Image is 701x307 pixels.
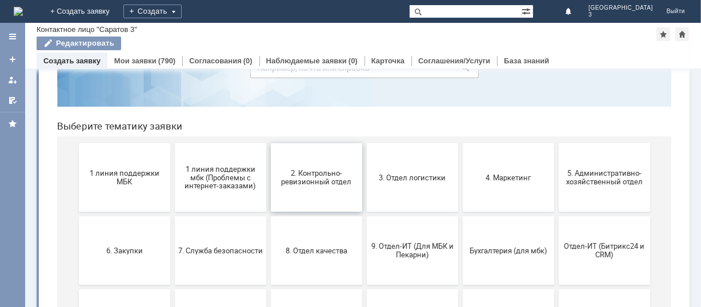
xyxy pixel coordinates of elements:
[202,51,431,72] input: Например, почта или справка
[14,7,23,16] a: Перейти на домашнюю страницу
[130,158,215,184] span: 1 линия поддержки мбк (Проблемы с интернет-заказами)
[127,210,218,278] button: 7. Служба безопасности
[588,5,653,11] span: [GEOGRAPHIC_DATA]
[418,167,503,175] span: 4. Маркетинг
[322,167,407,175] span: 3. Отдел логистики
[37,25,137,34] div: Контактное лицо "Саратов 3"
[114,56,157,65] a: Мои заявки
[371,56,404,65] a: Карточка
[202,28,431,39] label: Воспользуйтесь поиском
[243,56,253,65] div: (0)
[322,236,407,253] span: 9. Отдел-ИТ (Для МБК и Пекарни)
[511,210,602,278] button: Отдел-ИТ (Битрикс24 и CRM)
[189,56,242,65] a: Согласования
[127,137,218,205] button: 1 линия поддержки мбк (Проблемы с интернет-заказами)
[9,114,623,126] header: Выберите тематику заявки
[319,210,410,278] button: 9. Отдел-ИТ (Для МБК и Пекарни)
[31,137,122,205] button: 1 линия поддержки МБК
[158,56,175,65] div: (790)
[415,210,506,278] button: Бухгалтерия (для мбк)
[588,11,653,18] span: 3
[349,56,358,65] div: (0)
[14,7,23,16] img: logo
[223,137,314,205] button: 2. Контрольно-ревизионный отдел
[43,56,101,65] a: Создать заявку
[522,5,533,16] span: Расширенный поиск
[418,240,503,248] span: Бухгалтерия (для мбк)
[319,137,410,205] button: 3. Отдел логистики
[656,27,670,41] div: Добавить в избранное
[3,50,22,68] a: Создать заявку
[415,137,506,205] button: 4. Маркетинг
[514,163,599,180] span: 5. Административно-хозяйственный отдел
[34,163,119,180] span: 1 линия поддержки МБК
[34,240,119,248] span: 6. Закупки
[266,56,347,65] a: Наблюдаемые заявки
[226,163,311,180] span: 2. Контрольно-ревизионный отдел
[514,236,599,253] span: Отдел-ИТ (Битрикс24 и CRM)
[418,56,490,65] a: Соглашения/Услуги
[675,27,689,41] div: Сделать домашней страницей
[130,240,215,248] span: 7. Служба безопасности
[226,240,311,248] span: 8. Отдел качества
[123,5,182,18] div: Создать
[31,210,122,278] button: 6. Закупки
[504,56,549,65] a: База знаний
[511,137,602,205] button: 5. Административно-хозяйственный отдел
[3,71,22,89] a: Мои заявки
[223,210,314,278] button: 8. Отдел качества
[3,91,22,110] a: Мои согласования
